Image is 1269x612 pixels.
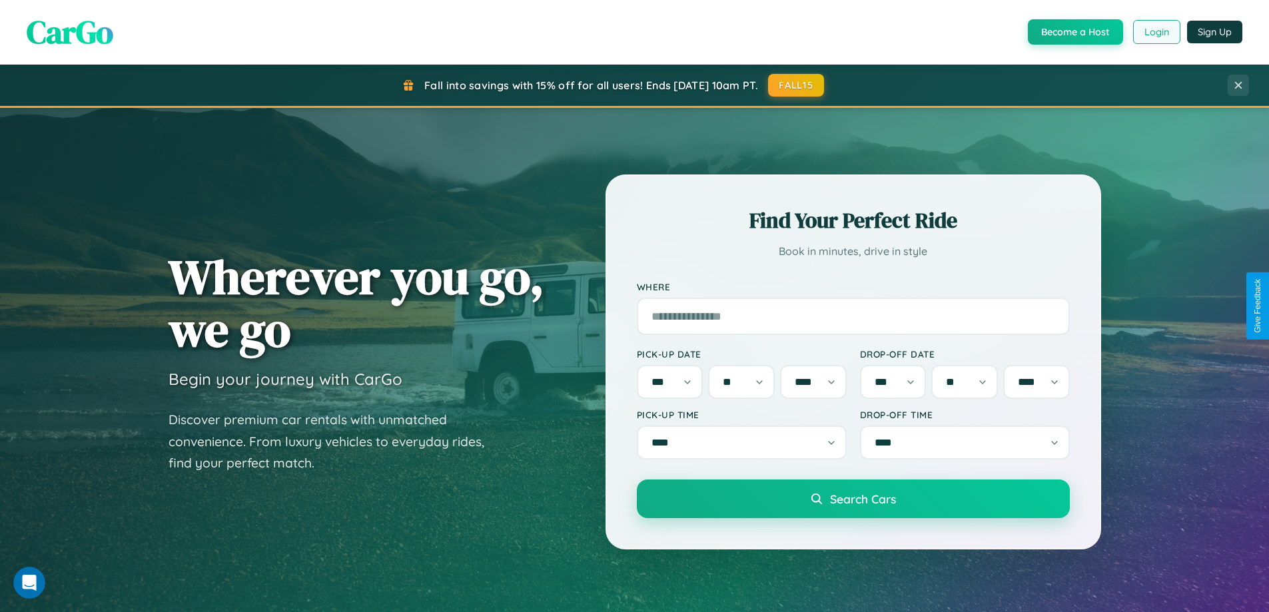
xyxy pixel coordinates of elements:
p: Book in minutes, drive in style [637,242,1070,261]
div: Give Feedback [1253,279,1262,333]
button: Become a Host [1028,19,1123,45]
button: FALL15 [768,74,824,97]
button: Login [1133,20,1180,44]
p: Discover premium car rentals with unmatched convenience. From luxury vehicles to everyday rides, ... [169,409,502,474]
label: Pick-up Date [637,348,847,360]
span: Search Cars [830,491,896,506]
h1: Wherever you go, we go [169,250,544,356]
button: Search Cars [637,479,1070,518]
span: CarGo [27,10,113,54]
h3: Begin your journey with CarGo [169,369,402,389]
label: Drop-off Date [860,348,1070,360]
label: Where [637,281,1070,292]
span: Fall into savings with 15% off for all users! Ends [DATE] 10am PT. [424,79,758,92]
label: Drop-off Time [860,409,1070,420]
iframe: Intercom live chat [13,567,45,599]
button: Sign Up [1187,21,1242,43]
h2: Find Your Perfect Ride [637,206,1070,235]
label: Pick-up Time [637,409,847,420]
